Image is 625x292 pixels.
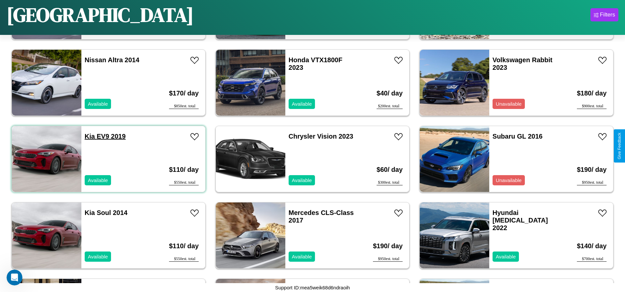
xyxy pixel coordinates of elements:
[85,133,126,140] a: Kia EV9 2019
[617,133,622,159] div: Give Feedback
[169,83,199,104] h3: $ 170 / day
[169,159,199,180] h3: $ 110 / day
[577,104,607,109] div: $ 900 est. total
[275,283,350,292] p: Support ID: mea5weik68d6ndraoih
[88,176,108,185] p: Available
[289,133,353,140] a: Chrysler Vision 2023
[577,236,607,256] h3: $ 140 / day
[85,209,128,216] a: Kia Soul 2014
[577,256,607,262] div: $ 700 est. total
[85,56,139,64] a: Nissan Altra 2014
[7,270,22,285] iframe: Intercom live chat
[496,99,522,108] p: Unavailable
[496,252,516,261] p: Available
[377,104,403,109] div: $ 200 est. total
[169,104,199,109] div: $ 850 est. total
[169,236,199,256] h3: $ 110 / day
[169,256,199,262] div: $ 550 est. total
[373,236,403,256] h3: $ 190 / day
[7,1,194,28] h1: [GEOGRAPHIC_DATA]
[377,83,403,104] h3: $ 40 / day
[373,256,403,262] div: $ 950 est. total
[292,252,312,261] p: Available
[493,209,548,231] a: Hyundai [MEDICAL_DATA] 2022
[377,180,403,185] div: $ 300 est. total
[292,176,312,185] p: Available
[88,252,108,261] p: Available
[289,56,342,71] a: Honda VTX1800F 2023
[289,209,354,224] a: Mercedes CLS-Class 2017
[493,133,543,140] a: Subaru GL 2016
[577,180,607,185] div: $ 950 est. total
[577,159,607,180] h3: $ 190 / day
[493,56,553,71] a: Volkswagen Rabbit 2023
[590,8,618,21] button: Filters
[292,99,312,108] p: Available
[577,83,607,104] h3: $ 180 / day
[600,12,615,18] div: Filters
[169,180,199,185] div: $ 550 est. total
[88,99,108,108] p: Available
[377,159,403,180] h3: $ 60 / day
[496,176,522,185] p: Unavailable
